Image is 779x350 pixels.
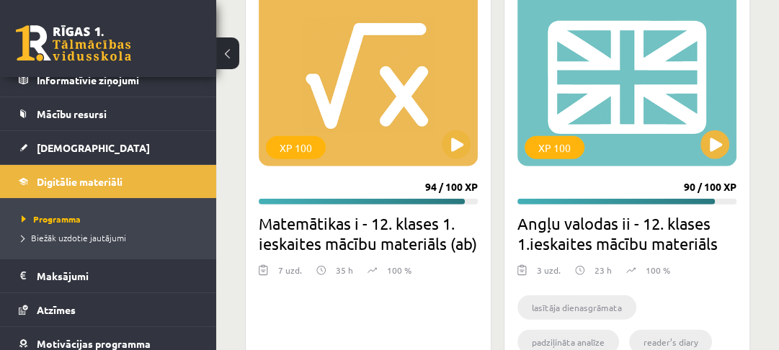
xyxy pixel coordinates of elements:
[37,175,123,188] span: Digitālie materiāli
[22,232,126,243] span: Biežāk uzdotie jautājumi
[37,259,198,292] legend: Maksājumi
[259,213,478,253] h2: Matemātikas i - 12. klases 1. ieskaites mācību materiāls (ab)
[19,97,198,130] a: Mācību resursi
[525,136,584,159] div: XP 100
[37,303,76,316] span: Atzīmes
[37,337,151,350] span: Motivācijas programma
[595,264,612,277] p: 23 h
[537,264,561,285] div: 3 uzd.
[517,213,736,253] h2: Angļu valodas ii - 12. klases 1.ieskaites mācību materiāls
[19,165,198,198] a: Digitālie materiāli
[336,264,353,277] p: 35 h
[37,141,150,154] span: [DEMOGRAPHIC_DATA]
[646,264,670,277] p: 100 %
[16,25,131,61] a: Rīgas 1. Tālmācības vidusskola
[37,63,198,97] legend: Informatīvie ziņojumi
[22,212,202,225] a: Programma
[22,231,202,244] a: Biežāk uzdotie jautājumi
[387,264,411,277] p: 100 %
[19,63,198,97] a: Informatīvie ziņojumi
[517,295,636,320] li: lasītāja dienasgrāmata
[19,131,198,164] a: [DEMOGRAPHIC_DATA]
[278,264,302,285] div: 7 uzd.
[266,136,326,159] div: XP 100
[37,107,107,120] span: Mācību resursi
[19,259,198,292] a: Maksājumi
[22,213,81,225] span: Programma
[19,293,198,326] a: Atzīmes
